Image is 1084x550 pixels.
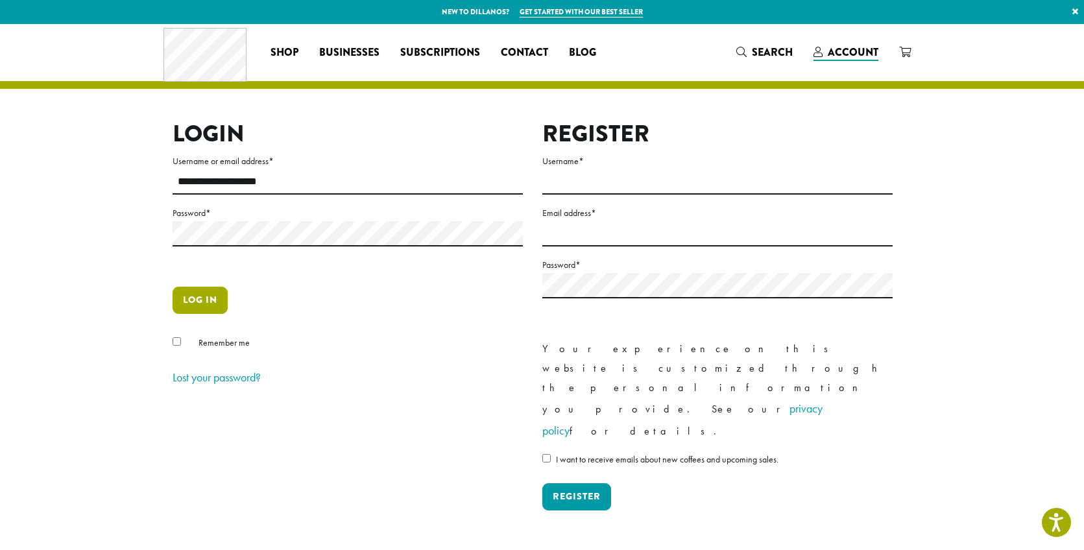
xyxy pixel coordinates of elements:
[542,401,823,438] a: privacy policy
[556,453,778,465] span: I want to receive emails about new coffees and upcoming sales.
[173,153,523,169] label: Username or email address
[173,205,523,221] label: Password
[260,42,309,63] a: Shop
[542,339,893,442] p: Your experience on this website is customized through the personal information you provide. See o...
[542,153,893,169] label: Username
[726,42,803,63] a: Search
[542,483,611,510] button: Register
[400,45,480,61] span: Subscriptions
[520,6,643,18] a: Get started with our best seller
[319,45,379,61] span: Businesses
[173,120,523,148] h2: Login
[542,257,893,273] label: Password
[271,45,298,61] span: Shop
[173,370,261,385] a: Lost your password?
[828,45,878,60] span: Account
[542,454,551,462] input: I want to receive emails about new coffees and upcoming sales.
[199,337,250,348] span: Remember me
[542,120,893,148] h2: Register
[542,205,893,221] label: Email address
[569,45,596,61] span: Blog
[752,45,793,60] span: Search
[173,287,228,314] button: Log in
[501,45,548,61] span: Contact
